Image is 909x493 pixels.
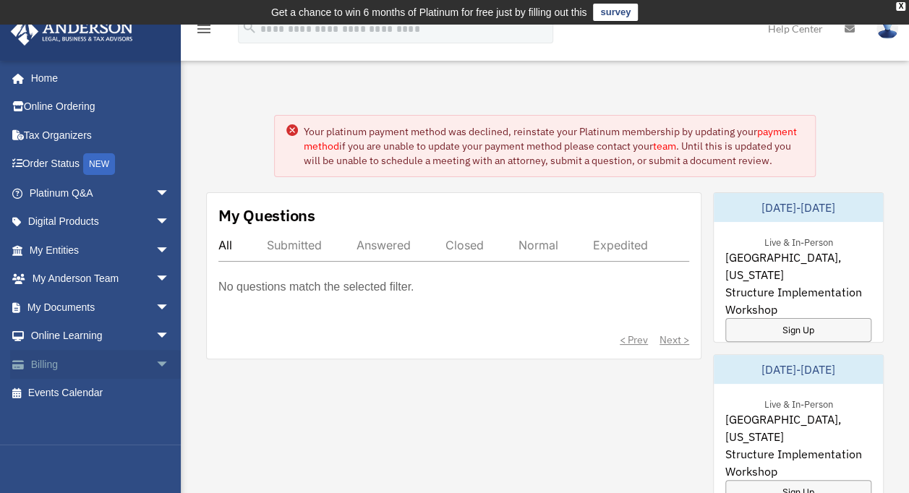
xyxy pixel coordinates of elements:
div: NEW [83,153,115,175]
a: Tax Organizers [10,121,192,150]
i: menu [195,20,213,38]
a: survey [593,4,638,21]
span: Structure Implementation Workshop [725,283,871,318]
div: Answered [357,238,411,252]
a: Billingarrow_drop_down [10,350,192,379]
a: Order StatusNEW [10,150,192,179]
span: arrow_drop_down [155,236,184,265]
img: User Pic [876,18,898,39]
a: My Documentsarrow_drop_down [10,293,192,322]
div: [DATE]-[DATE] [714,193,883,222]
div: Live & In-Person [753,395,845,411]
span: [GEOGRAPHIC_DATA], [US_STATE] [725,249,871,283]
a: Sign Up [725,318,871,342]
div: All [218,238,232,252]
a: Online Ordering [10,93,192,121]
div: close [896,2,905,11]
div: Closed [445,238,484,252]
a: Events Calendar [10,379,192,408]
span: arrow_drop_down [155,293,184,322]
div: Expedited [593,238,648,252]
span: arrow_drop_down [155,179,184,208]
a: My Anderson Teamarrow_drop_down [10,265,192,293]
p: No questions match the selected filter. [218,277,414,297]
a: team [653,140,676,153]
div: Get a chance to win 6 months of Platinum for free just by filling out this [271,4,587,21]
div: Your platinum payment method was declined, reinstate your Platinum membership by updating your if... [304,124,804,168]
div: Live & In-Person [753,233,845,249]
a: My Entitiesarrow_drop_down [10,236,192,265]
a: Platinum Q&Aarrow_drop_down [10,179,192,207]
div: Normal [518,238,558,252]
a: Digital Productsarrow_drop_down [10,207,192,236]
span: Structure Implementation Workshop [725,445,871,480]
span: arrow_drop_down [155,207,184,237]
span: [GEOGRAPHIC_DATA], [US_STATE] [725,411,871,445]
span: arrow_drop_down [155,322,184,351]
div: [DATE]-[DATE] [714,355,883,384]
a: menu [195,25,213,38]
img: Anderson Advisors Platinum Portal [7,17,137,46]
span: arrow_drop_down [155,350,184,380]
a: Home [10,64,184,93]
div: My Questions [218,205,315,226]
span: arrow_drop_down [155,265,184,294]
div: Submitted [267,238,322,252]
a: Online Learningarrow_drop_down [10,322,192,351]
i: search [242,20,257,35]
a: payment method [304,125,797,153]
